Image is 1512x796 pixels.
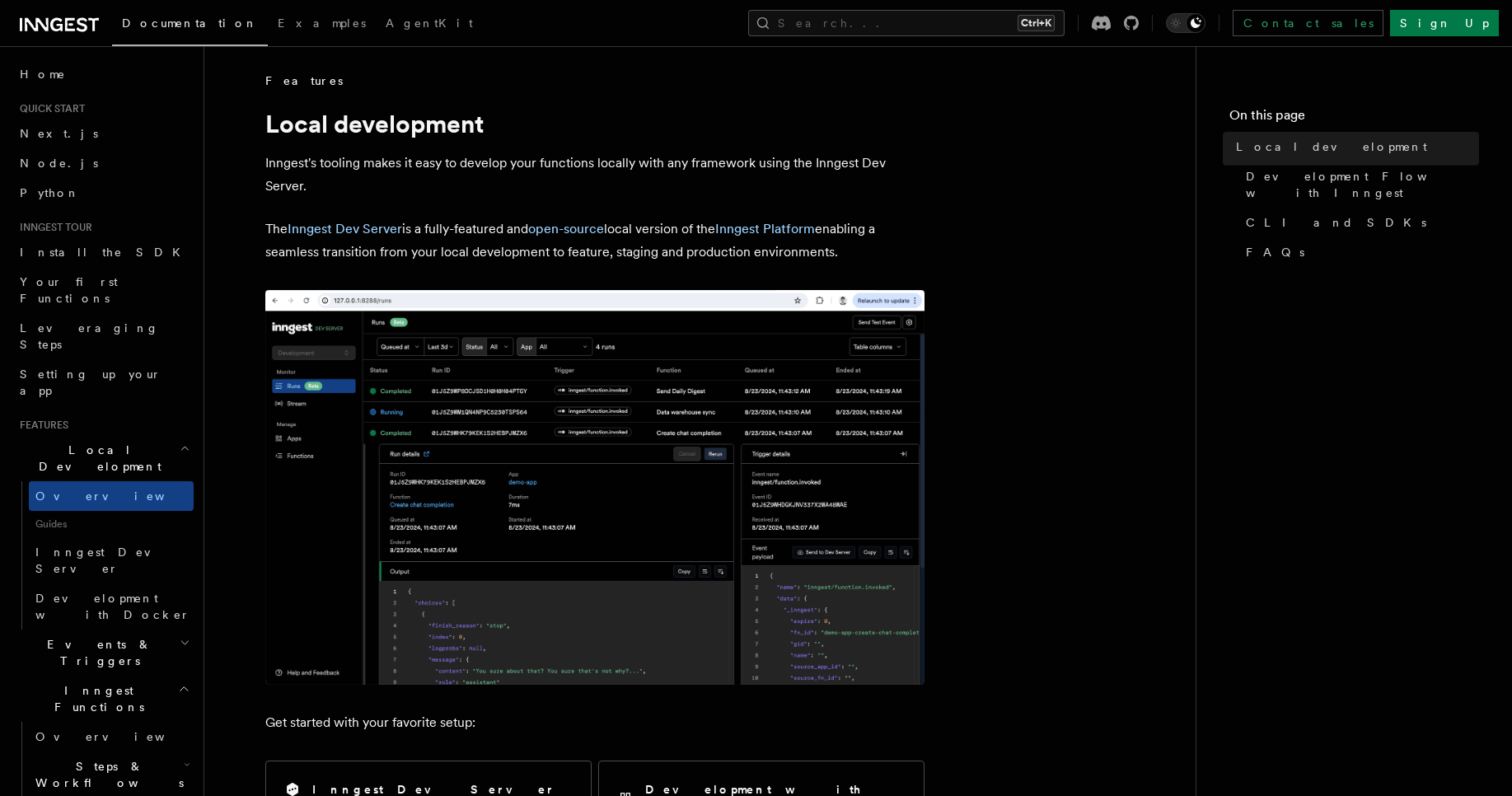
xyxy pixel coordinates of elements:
p: The is a fully-featured and local version of the enabling a seamless transition from your local d... [265,218,925,264]
a: Development Flow with Inngest [1239,162,1479,208]
span: Inngest tour [13,221,92,234]
button: Search...Ctrl+K [748,10,1065,36]
a: Contact sales [1233,10,1383,36]
span: AgentKit [386,16,473,30]
span: Python [20,186,80,199]
a: Development with Docker [29,583,194,630]
a: Next.js [13,119,194,148]
p: Get started with your favorite setup: [265,711,925,734]
span: Overview [35,489,205,503]
a: Leveraging Steps [13,313,194,359]
span: Leveraging Steps [20,321,159,351]
a: FAQs [1239,237,1479,267]
a: Overview [29,722,194,752]
button: Events & Triggers [13,630,194,676]
span: Local Development [13,442,180,475]
a: Sign Up [1390,10,1499,36]
a: Setting up your app [13,359,194,405]
span: Documentation [122,16,258,30]
span: Quick start [13,102,85,115]
span: Setting up your app [20,368,161,397]
h1: Local development [265,109,925,138]
span: Examples [278,16,366,30]
a: AgentKit [376,5,483,44]
span: Development Flow with Inngest [1246,168,1479,201]
a: CLI and SDKs [1239,208,1479,237]
span: Guides [29,511,194,537]
span: Features [265,73,343,89]
p: Inngest's tooling makes it easy to develop your functions locally with any framework using the In... [265,152,925,198]
a: Home [13,59,194,89]
span: Overview [35,730,205,743]
a: Inngest Dev Server [288,221,402,236]
span: CLI and SDKs [1246,214,1426,231]
span: FAQs [1246,244,1304,260]
button: Inngest Functions [13,676,194,722]
img: The Inngest Dev Server on the Functions page [265,290,925,685]
span: Install the SDK [20,246,190,259]
a: Install the SDK [13,237,194,267]
a: Node.js [13,148,194,178]
h4: On this page [1229,105,1479,132]
a: Documentation [112,5,268,46]
span: Node.js [20,157,98,170]
a: Inngest Dev Server [29,537,194,583]
span: Inngest Functions [13,682,178,715]
span: Events & Triggers [13,636,180,669]
span: Next.js [20,127,98,140]
a: Local development [1229,132,1479,162]
button: Toggle dark mode [1166,13,1205,33]
a: Your first Functions [13,267,194,313]
span: Development with Docker [35,592,190,621]
span: Features [13,419,68,432]
button: Local Development [13,435,194,481]
span: Inngest Dev Server [35,545,176,575]
a: open-source [528,221,604,236]
div: Local Development [13,481,194,630]
a: Python [13,178,194,208]
a: Examples [268,5,376,44]
span: Your first Functions [20,275,118,305]
a: Overview [29,481,194,511]
span: Local development [1236,138,1427,155]
a: Inngest Platform [715,221,815,236]
span: Home [20,66,66,82]
kbd: Ctrl+K [1018,15,1055,31]
span: Steps & Workflows [29,758,184,791]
